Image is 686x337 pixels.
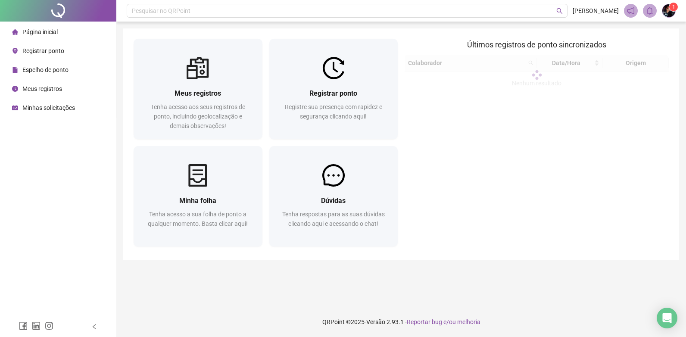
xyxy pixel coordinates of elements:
a: Minha folhaTenha acesso a sua folha de ponto a qualquer momento. Basta clicar aqui! [134,146,262,247]
span: Página inicial [22,28,58,35]
span: Tenha acesso aos seus registros de ponto, incluindo geolocalização e demais observações! [151,103,245,129]
span: facebook [19,321,28,330]
span: Tenha respostas para as suas dúvidas clicando aqui e acessando o chat! [282,211,385,227]
span: bell [646,7,654,15]
span: clock-circle [12,86,18,92]
span: instagram [45,321,53,330]
span: file [12,67,18,73]
span: Registrar ponto [22,47,64,54]
span: left [91,324,97,330]
a: Registrar pontoRegistre sua presença com rapidez e segurança clicando aqui! [269,39,398,139]
span: search [556,8,563,14]
span: Tenha acesso a sua folha de ponto a qualquer momento. Basta clicar aqui! [148,211,248,227]
img: 83885 [662,4,675,17]
span: notification [627,7,635,15]
span: environment [12,48,18,54]
span: Meus registros [175,89,221,97]
span: Reportar bug e/ou melhoria [407,318,480,325]
footer: QRPoint © 2025 - 2.93.1 - [116,307,686,337]
span: [PERSON_NAME] [573,6,619,16]
span: Dúvidas [321,197,346,205]
span: Meus registros [22,85,62,92]
sup: Atualize o seu contato no menu Meus Dados [669,3,678,11]
div: Open Intercom Messenger [657,308,677,328]
span: Minha folha [179,197,216,205]
span: Espelho de ponto [22,66,69,73]
a: DúvidasTenha respostas para as suas dúvidas clicando aqui e acessando o chat! [269,146,398,247]
span: home [12,29,18,35]
span: 1 [672,4,675,10]
span: Minhas solicitações [22,104,75,111]
span: Versão [366,318,385,325]
span: Registrar ponto [309,89,357,97]
a: Meus registrosTenha acesso aos seus registros de ponto, incluindo geolocalização e demais observa... [134,39,262,139]
span: Registre sua presença com rapidez e segurança clicando aqui! [285,103,382,120]
span: Últimos registros de ponto sincronizados [467,40,606,49]
span: linkedin [32,321,41,330]
span: schedule [12,105,18,111]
